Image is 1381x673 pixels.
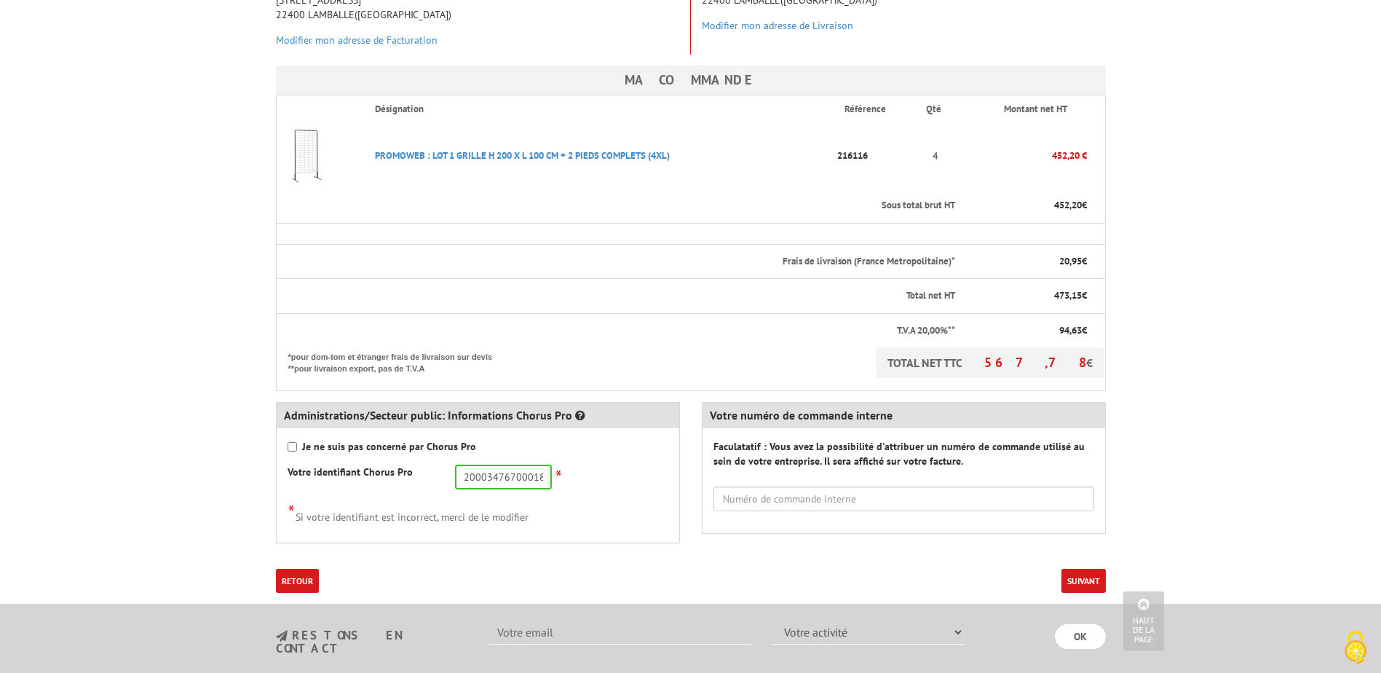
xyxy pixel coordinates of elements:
th: Qté [914,95,957,123]
p: Montant net HT [968,103,1104,117]
span: 567,78 [984,354,1086,371]
label: Faculatatif : Vous avez la possibilité d'attribuer un numéro de commande utilisé au sein de votre... [713,439,1094,468]
p: 216116 [833,143,914,168]
input: Numéro de commande interne [713,487,1094,511]
p: TOTAL NET TTC € [877,347,1104,378]
span: 473,15 [1054,289,1082,302]
div: Administrations/Secteur public: Informations Chorus Pro [277,403,679,428]
input: Je ne suis pas concerné par Chorus Pro [288,442,297,452]
a: PROMOWEB : LOT 1 GRILLE H 200 X L 100 CM + 2 PIEDS COMPLETS (4XL) [375,149,670,162]
input: OK [1055,624,1106,649]
a: Modifier mon adresse de Livraison [702,19,853,32]
th: Total net HT [276,279,957,314]
p: € [968,199,1087,213]
td: 4 [914,123,957,189]
span: 452,20 [1054,199,1082,211]
button: Cookies (fenêtre modale) [1330,623,1381,673]
button: Suivant [1061,569,1106,593]
p: € [968,324,1087,338]
span: 20,95 [1059,255,1082,267]
p: T.V.A 20,00%** [288,324,955,338]
input: Votre email [488,620,751,645]
th: Désignation [363,95,832,123]
p: € [968,255,1087,269]
p: *pour dom-tom et étranger frais de livraison sur devis **pour livraison export, pas de T.V.A [288,347,507,374]
strong: Je ne suis pas concerné par Chorus Pro [302,440,476,453]
span: 94,63 [1059,324,1082,336]
p: 452,20 € [957,143,1087,168]
img: Cookies (fenêtre modale) [1337,629,1374,666]
img: newsletter.jpg [276,630,288,642]
a: Modifier mon adresse de Facturation [276,34,438,47]
th: Référence [833,95,914,123]
img: PROMOWEB : LOT 1 GRILLE H 200 X L 100 CM + 2 PIEDS COMPLETS (4XL) [277,127,335,185]
p: € [968,289,1087,303]
div: Votre numéro de commande interne [703,403,1105,428]
label: Votre identifiant Chorus Pro [288,465,413,479]
h3: restons en contact [276,629,467,655]
th: Sous total brut HT [276,189,957,223]
th: Frais de livraison (France Metropolitaine)* [276,244,957,279]
div: Si votre identifiant est incorrect, merci de le modifier [288,500,668,524]
a: Retour [276,569,319,593]
a: Haut de la page [1123,591,1164,651]
h3: Ma commande [276,66,1106,95]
